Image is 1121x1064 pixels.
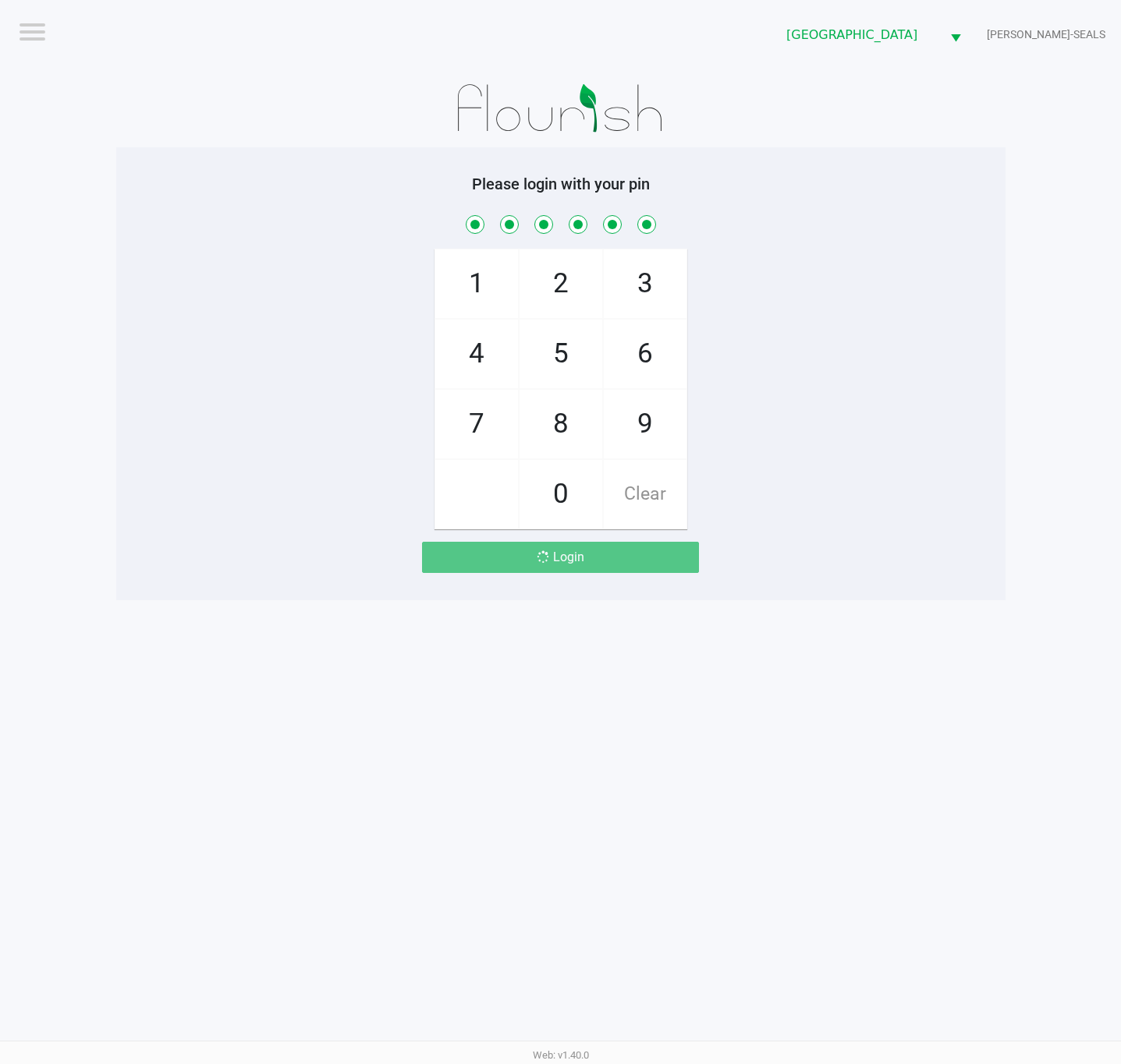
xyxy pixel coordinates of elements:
span: 9 [604,390,686,458]
span: [PERSON_NAME]-SEALS [987,27,1105,43]
span: 6 [604,320,686,388]
span: 3 [604,249,686,318]
span: Clear [604,460,686,528]
span: Web: v1.40.0 [533,1049,589,1061]
button: Select [941,16,970,53]
span: [GEOGRAPHIC_DATA] [786,26,931,44]
span: 8 [520,390,602,458]
span: 7 [435,390,518,458]
span: 0 [520,460,602,528]
span: 4 [435,320,518,388]
span: 2 [520,249,602,318]
span: 5 [520,320,602,388]
h5: Please login with your pin [128,175,994,193]
span: 1 [435,249,518,318]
